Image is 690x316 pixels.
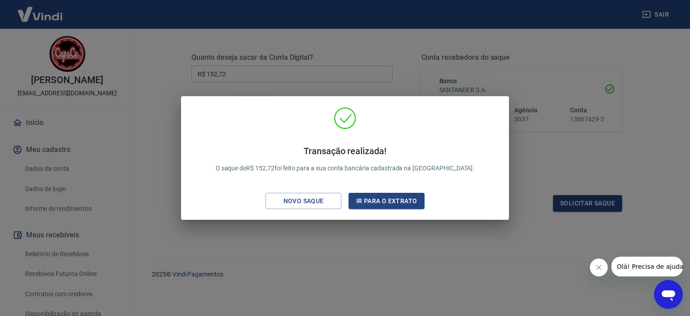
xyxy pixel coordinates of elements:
[611,257,683,276] iframe: Mensagem da empresa
[273,196,335,207] div: Novo saque
[216,146,475,173] p: O saque de R$ 152,72 foi feito para a sua conta bancária cadastrada na [GEOGRAPHIC_DATA].
[5,6,75,13] span: Olá! Precisa de ajuda?
[349,193,425,209] button: Ir para o extrato
[590,258,608,276] iframe: Fechar mensagem
[654,280,683,309] iframe: Botão para abrir a janela de mensagens
[265,193,341,209] button: Novo saque
[216,146,475,156] h4: Transação realizada!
